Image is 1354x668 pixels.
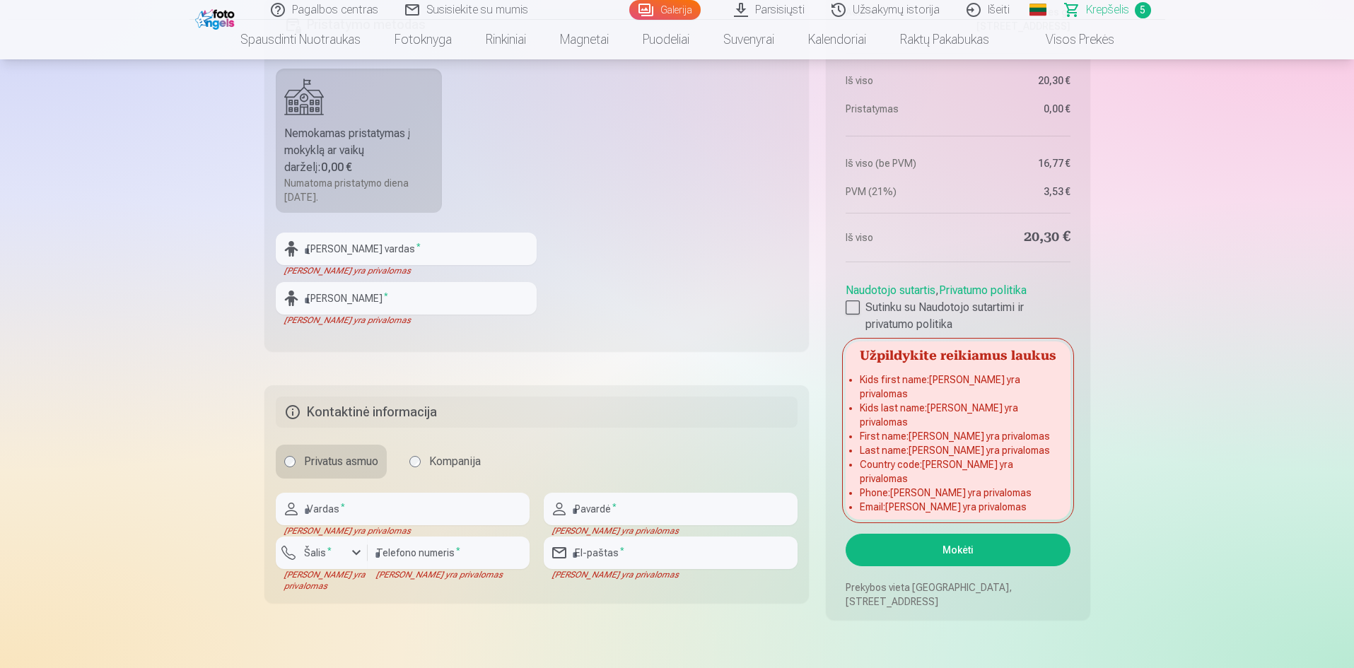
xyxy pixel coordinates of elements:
div: [PERSON_NAME] yra privalomas [276,569,368,592]
dd: 20,30 € [965,74,1070,88]
a: Naudotojo sutartis [846,283,935,297]
div: [PERSON_NAME] yra privalomas [368,569,530,580]
li: Email : [PERSON_NAME] yra privalomas [860,500,1056,514]
a: Kalendoriai [791,20,883,59]
span: Krepšelis [1086,1,1129,18]
div: Numatoma pristatymo diena [DATE]. [284,176,434,204]
label: Šalis [298,546,337,560]
div: [PERSON_NAME] yra privalomas [544,525,798,537]
input: Privatus asmuo [284,456,296,467]
div: Nemokamas pristatymas į mokyklą ar vaikų darželį : [284,125,434,176]
input: Kompanija [409,456,421,467]
h5: Kontaktinė informacija [276,397,798,428]
a: Fotoknyga [378,20,469,59]
button: Šalis* [276,537,368,569]
a: Puodeliai [626,20,706,59]
button: Mokėti [846,534,1070,566]
a: Visos prekės [1006,20,1131,59]
label: Sutinku su Naudotojo sutartimi ir privatumo politika [846,299,1070,333]
label: Kompanija [401,445,489,479]
dt: Iš viso [846,74,951,88]
div: [PERSON_NAME] yra privalomas [276,525,530,537]
a: Raktų pakabukas [883,20,1006,59]
a: Spausdinti nuotraukas [223,20,378,59]
p: Prekybos vieta [GEOGRAPHIC_DATA], [STREET_ADDRESS] [846,580,1070,609]
label: Privatus asmuo [276,445,387,479]
span: 5 [1135,2,1151,18]
dt: PVM (21%) [846,184,951,199]
div: [PERSON_NAME] yra privalomas [544,569,798,580]
a: Rinkiniai [469,20,543,59]
img: /fa2 [195,6,238,30]
div: [PERSON_NAME] yra privalomas [276,265,537,276]
li: Kids first name : [PERSON_NAME] yra privalomas [860,373,1056,401]
a: Suvenyrai [706,20,791,59]
a: Privatumo politika [939,283,1027,297]
dd: 16,77 € [965,156,1070,170]
li: Phone : [PERSON_NAME] yra privalomas [860,486,1056,500]
dd: 3,53 € [965,184,1070,199]
li: Last name : [PERSON_NAME] yra privalomas [860,443,1056,457]
li: Country code : [PERSON_NAME] yra privalomas [860,457,1056,486]
a: Magnetai [543,20,626,59]
li: First name : [PERSON_NAME] yra privalomas [860,429,1056,443]
b: 0,00 € [321,160,352,174]
dt: Pristatymas [846,102,951,116]
li: Kids last name : [PERSON_NAME] yra privalomas [860,401,1056,429]
div: [PERSON_NAME] yra privalomas [276,315,537,326]
h5: Užpildykite reikiamus laukus [846,341,1070,367]
dd: 20,30 € [965,228,1070,247]
dt: Iš viso [846,228,951,247]
dd: 0,00 € [965,102,1070,116]
div: , [846,276,1070,333]
dt: Iš viso (be PVM) [846,156,951,170]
